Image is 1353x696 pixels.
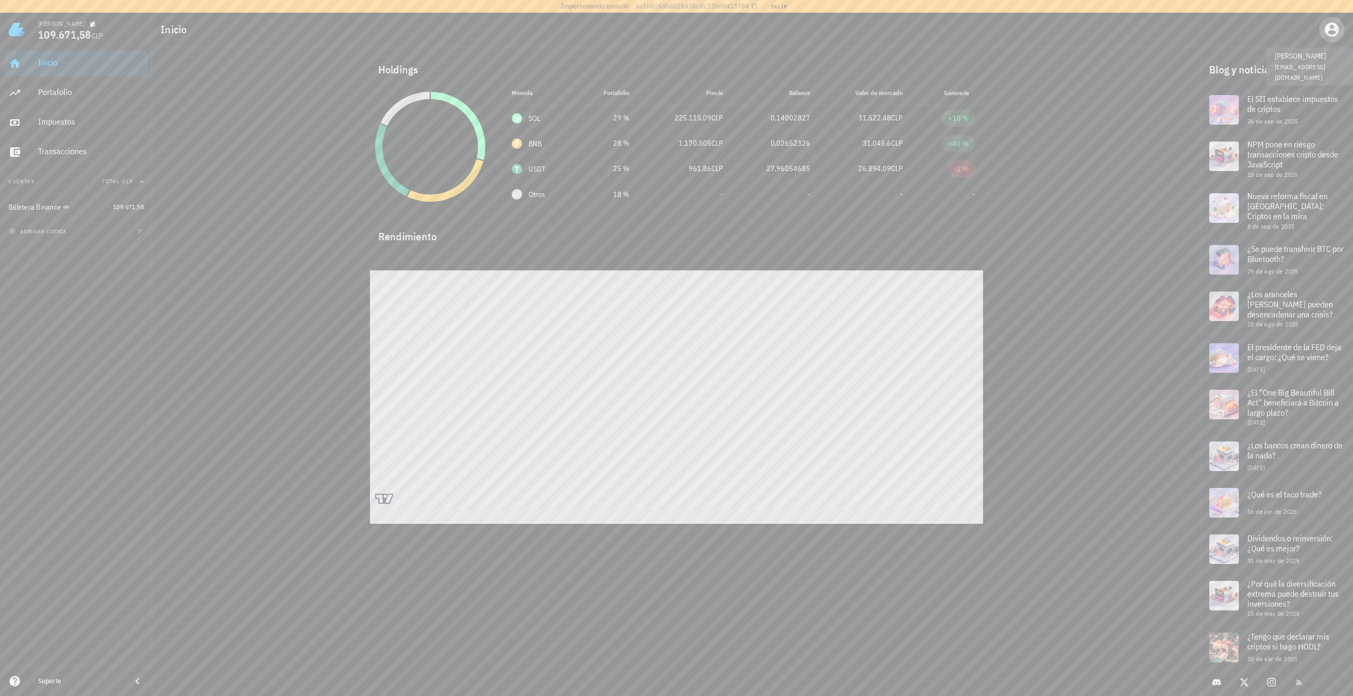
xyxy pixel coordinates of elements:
div: Holdings [370,53,984,87]
div: 0,02652326 [740,138,810,149]
button: CuentasTotal CLP [4,169,148,194]
div: BNB [529,138,542,149]
a: ¿Se puede transferir BTC por Bluetooth? 29 de ago de 2025 [1201,237,1353,283]
a: ¿Por qué la diversificación extrema puede destruir tus inversiones? 15 de may de 2025 [1201,572,1353,624]
span: 16 de jun de 2025 [1247,507,1297,515]
th: Precio [638,80,732,106]
span: 109.671,58 [38,27,91,42]
span: El presidente de la FED deja el cargo: ¿Qué se viene? [1247,342,1341,362]
a: El SII establece impuestos de criptos 26 de sep de 2025 [1201,87,1353,133]
span: [DATE] [1247,418,1265,426]
button: agregar cuenta [6,226,71,237]
div: Inicio [38,58,144,68]
span: Impersonando usuario [561,1,628,12]
div: [PERSON_NAME] [38,20,85,28]
span: Total CLP [102,178,133,185]
div: +10 % [948,113,969,124]
div: 29 % [585,112,629,124]
a: ¿Los bancos crean dinero de la nada? [DATE] [1201,433,1353,479]
a: Dividendos o reinversión: ¿Qué es mejor? 31 de may de 2025 [1201,526,1353,572]
div: SOL [529,113,541,124]
span: Nueva reforma fiscal en [GEOGRAPHIC_DATA]: Criptos en la mira [1247,191,1328,221]
span: 15 de may de 2025 [1247,609,1300,617]
th: Portafolio [577,80,638,106]
span: 10 de sep de 2025 [1247,171,1298,178]
span: ¿Los aranceles [PERSON_NAME] pueden desencadenar una crisis? [1247,289,1333,319]
span: 8 de sep de 2025 [1247,222,1294,230]
span: NPM pone en riesgo transacciones cripto desde JavaScript [1247,139,1338,170]
div: Transacciones [38,146,144,156]
a: ¿El “One Big Beautiful Bill Act” beneficiará a Bitcoin a largo plazo? [DATE] [1201,381,1353,433]
a: Inicio [4,51,148,76]
div: BNB-icon [512,138,522,149]
span: CLP [91,31,104,41]
span: CLP [891,113,903,123]
div: Soporte [38,677,123,685]
a: ¿Qué es el taco trade? 16 de jun de 2025 [1201,479,1353,526]
span: - [972,190,975,199]
span: 26.894,09 [858,164,891,173]
span: agregar cuenta [11,228,67,235]
span: CLP [711,113,723,123]
span: CLP [891,138,903,148]
th: Balance [731,80,819,106]
div: Rendimiento [370,220,984,245]
span: 31.045,6 [863,138,891,148]
a: NPM pone en riesgo transacciones cripto desde JavaScript 10 de sep de 2025 [1201,133,1353,185]
span: - [900,190,903,199]
span: 1.170.505 [679,138,711,148]
span: - [808,190,810,199]
div: 18 % [585,189,629,200]
a: ¿Los aranceles [PERSON_NAME] pueden desencadenar una crisis? 18 de ago de 2025 [1201,283,1353,335]
a: Nueva reforma fiscal en [GEOGRAPHIC_DATA]: Criptos en la mira 8 de sep de 2025 [1201,185,1353,237]
span: ¿Los bancos crean dinero de la nada? [1247,440,1342,460]
span: ¿El “One Big Beautiful Bill Act” beneficiará a Bitcoin a largo plazo? [1247,387,1339,418]
span: ¿Por qué la diversificación extrema puede destruir tus inversiones? [1247,578,1339,609]
span: 225.115,09 [674,113,711,123]
img: LedgiFi [8,21,25,38]
span: Dividendos o reinversión: ¿Qué es mejor? [1247,533,1333,553]
span: ¿Qué es el taco trade? [1247,489,1322,500]
span: 31.522,48 [858,113,891,123]
div: USDT [529,164,546,174]
div: 28 % [585,138,629,149]
span: El SII establece impuestos de criptos [1247,93,1338,114]
a: Impuestos [4,110,148,135]
div: -1 % [954,164,969,174]
span: CLP [711,138,723,148]
div: 25 % [585,163,629,174]
span: 961,86 [689,164,711,173]
div: Blog y noticias [1201,53,1353,87]
span: ¿Se puede transferir BTC por Bluetooth? [1247,243,1343,264]
div: +40 % [948,138,969,149]
a: ¿Tengo que declarar mis criptos si hago HODL? 30 de abr de 2025 [1201,624,1353,671]
div: 27,96054685 [740,163,810,174]
div: 0,14002827 [740,112,810,124]
button: Salir [766,1,792,12]
span: 109.671,58 [113,203,144,211]
span: CLP [711,164,723,173]
span: - [720,190,723,199]
h1: Inicio [161,21,191,38]
span: 18 de ago de 2025 [1247,320,1299,328]
a: Portafolio [4,80,148,106]
span: 30 de abr de 2025 [1247,655,1298,663]
div: SOL-icon [512,113,522,124]
th: Moneda [503,80,577,106]
a: Transacciones [4,139,148,165]
span: Ganancia [944,89,975,97]
span: [DATE] [1247,464,1265,472]
span: [DATE] [1247,365,1265,373]
span: 26 de sep de 2025 [1247,117,1298,125]
span: 31 de may de 2025 [1247,557,1300,565]
div: Billetera Binance [8,203,61,212]
div: Portafolio [38,87,144,97]
div: Impuestos [38,117,144,127]
span: CLP [891,164,903,173]
span: Otros [529,189,545,200]
span: ¿Tengo que declarar mis criptos si hago HODL? [1247,631,1329,652]
a: Charting by TradingView [375,494,394,504]
div: USDT-icon [512,164,522,174]
th: Valor de mercado [819,80,911,106]
a: El presidente de la FED deja el cargo: ¿Qué se viene? [DATE] [1201,335,1353,381]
